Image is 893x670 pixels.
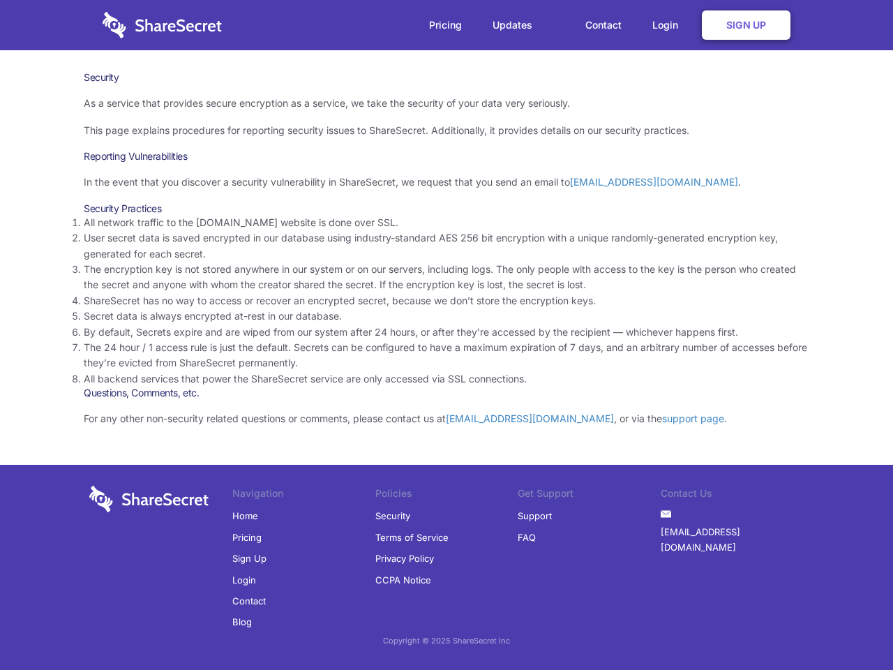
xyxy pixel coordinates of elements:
[84,371,809,387] li: All backend services that power the ShareSecret service are only accessed via SSL connections.
[103,12,222,38] img: logo-wordmark-white-trans-d4663122ce5f474addd5e946df7df03e33cb6a1c49d2221995e7729f52c070b2.svg
[84,202,809,215] h3: Security Practices
[232,486,375,505] li: Navigation
[375,505,410,526] a: Security
[84,293,809,308] li: ShareSecret has no way to access or recover an encrypted secret, because we don’t store the encry...
[661,521,804,558] a: [EMAIL_ADDRESS][DOMAIN_NAME]
[84,411,809,426] p: For any other non-security related questions or comments, please contact us at , or via the .
[84,230,809,262] li: User secret data is saved encrypted in our database using industry-standard AES 256 bit encryptio...
[446,412,614,424] a: [EMAIL_ADDRESS][DOMAIN_NAME]
[570,176,738,188] a: [EMAIL_ADDRESS][DOMAIN_NAME]
[84,325,809,340] li: By default, Secrets expire and are wiped from our system after 24 hours, or after they’re accesse...
[84,387,809,399] h3: Questions, Comments, etc.
[232,505,258,526] a: Home
[84,150,809,163] h3: Reporting Vulnerabilities
[662,412,724,424] a: support page
[84,71,809,84] h1: Security
[89,486,209,512] img: logo-wordmark-white-trans-d4663122ce5f474addd5e946df7df03e33cb6a1c49d2221995e7729f52c070b2.svg
[415,3,476,47] a: Pricing
[638,3,699,47] a: Login
[571,3,636,47] a: Contact
[232,569,256,590] a: Login
[375,527,449,548] a: Terms of Service
[518,486,661,505] li: Get Support
[84,174,809,190] p: In the event that you discover a security vulnerability in ShareSecret, we request that you send ...
[518,527,536,548] a: FAQ
[232,590,266,611] a: Contact
[375,548,434,569] a: Privacy Policy
[375,486,518,505] li: Policies
[84,215,809,230] li: All network traffic to the [DOMAIN_NAME] website is done over SSL.
[375,569,431,590] a: CCPA Notice
[232,548,267,569] a: Sign Up
[702,10,790,40] a: Sign Up
[232,527,262,548] a: Pricing
[84,308,809,324] li: Secret data is always encrypted at-rest in our database.
[84,96,809,111] p: As a service that provides secure encryption as a service, we take the security of your data very...
[661,486,804,505] li: Contact Us
[84,340,809,371] li: The 24 hour / 1 access rule is just the default. Secrets can be configured to have a maximum expi...
[232,611,252,632] a: Blog
[84,123,809,138] p: This page explains procedures for reporting security issues to ShareSecret. Additionally, it prov...
[84,262,809,293] li: The encryption key is not stored anywhere in our system or on our servers, including logs. The on...
[518,505,552,526] a: Support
